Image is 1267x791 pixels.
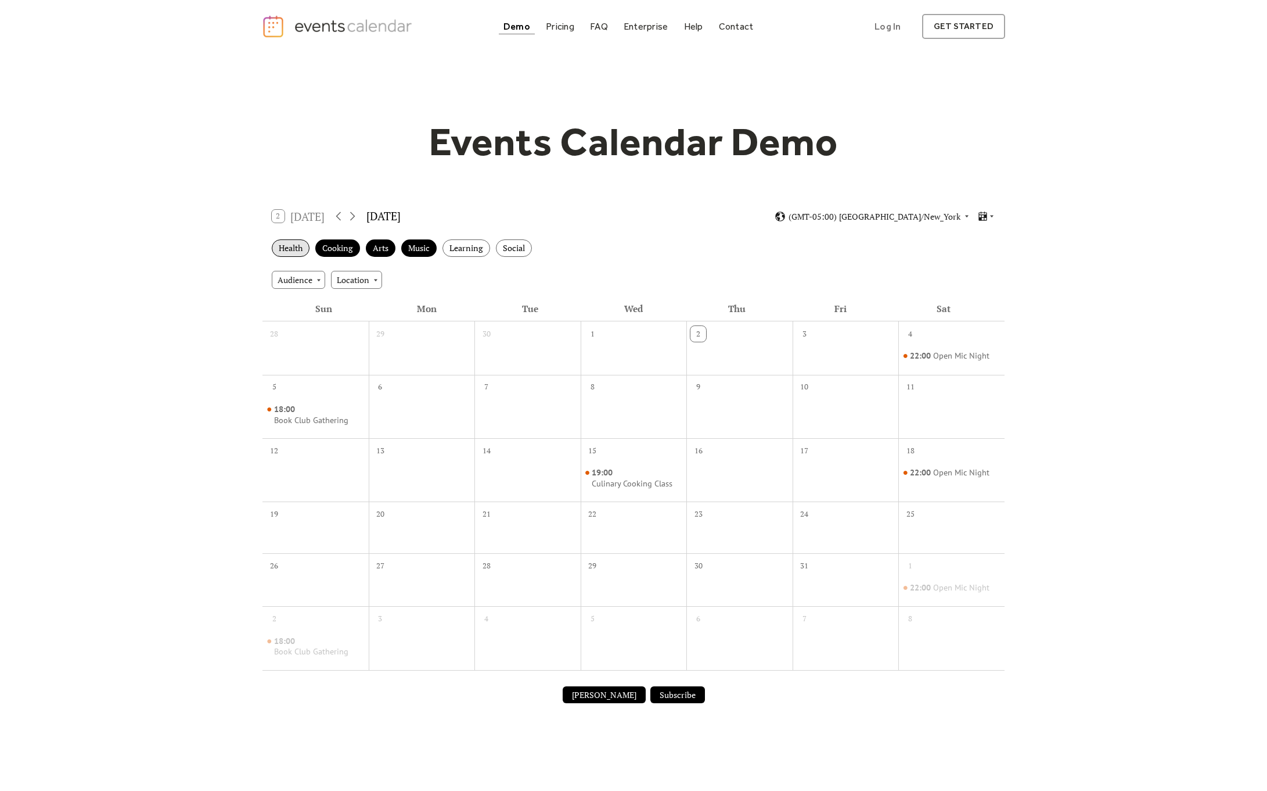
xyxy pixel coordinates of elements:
[499,19,535,34] a: Demo
[922,14,1005,39] a: get started
[585,19,613,34] a: FAQ
[624,23,668,30] div: Enterprise
[590,23,608,30] div: FAQ
[262,15,415,38] a: home
[863,14,912,39] a: Log In
[684,23,703,30] div: Help
[503,23,530,30] div: Demo
[619,19,672,34] a: Enterprise
[541,19,579,34] a: Pricing
[714,19,758,34] a: Contact
[679,19,708,34] a: Help
[411,118,856,166] h1: Events Calendar Demo
[546,23,574,30] div: Pricing
[719,23,754,30] div: Contact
